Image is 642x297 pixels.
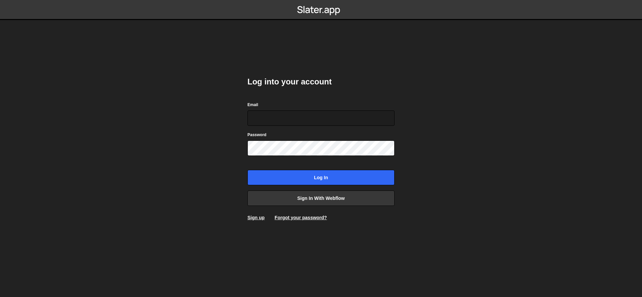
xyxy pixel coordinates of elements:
a: Sign up [247,215,264,220]
a: Sign in with Webflow [247,191,395,206]
input: Log in [247,170,395,185]
h2: Log into your account [247,76,395,87]
a: Forgot your password? [275,215,327,220]
label: Email [247,101,258,108]
label: Password [247,131,266,138]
